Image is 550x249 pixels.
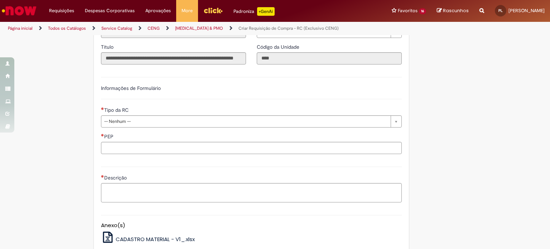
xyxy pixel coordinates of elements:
span: Tipo da RC [104,107,130,113]
a: CADASTRO MATERIAL - V1_.xlsx [101,235,195,243]
span: More [182,7,193,14]
a: Rascunhos [437,8,469,14]
div: Padroniza [233,7,275,16]
a: Criar Requisição de Compra - RC (Exclusivo CENG) [238,25,339,31]
input: Título [101,52,246,64]
span: Necessários [101,175,104,178]
span: Somente leitura - Título [101,44,115,50]
span: -- Nenhum -- [104,116,387,127]
a: Todos os Catálogos [48,25,86,31]
span: Aprovações [145,7,171,14]
span: 16 [419,8,426,14]
span: Favoritos [398,7,418,14]
ul: Trilhas de página [5,22,361,35]
a: Página inicial [8,25,33,31]
label: Somente leitura - Código da Unidade [257,43,301,51]
label: Somente leitura - Título [101,43,115,51]
span: [PERSON_NAME] [508,8,545,14]
span: PL [498,8,503,13]
span: CADASTRO MATERIAL - V1_.xlsx [116,235,195,243]
span: PEP [104,133,115,140]
p: +GenAi [257,7,275,16]
span: Somente leitura - Código da Unidade [257,44,301,50]
img: ServiceNow [1,4,38,18]
span: Despesas Corporativas [85,7,135,14]
label: Informações de Formulário [101,85,161,91]
a: [MEDICAL_DATA] & PMO [175,25,223,31]
span: Descrição [104,174,128,181]
input: Código da Unidade [257,52,402,64]
span: Requisições [49,7,74,14]
h5: Anexo(s) [101,222,402,229]
span: Necessários [101,107,104,110]
input: PEP [101,142,402,154]
span: Rascunhos [443,7,469,14]
a: Service Catalog [101,25,132,31]
span: Necessários [101,134,104,137]
a: CENG [148,25,160,31]
img: click_logo_yellow_360x200.png [203,5,223,16]
textarea: Descrição [101,183,402,202]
